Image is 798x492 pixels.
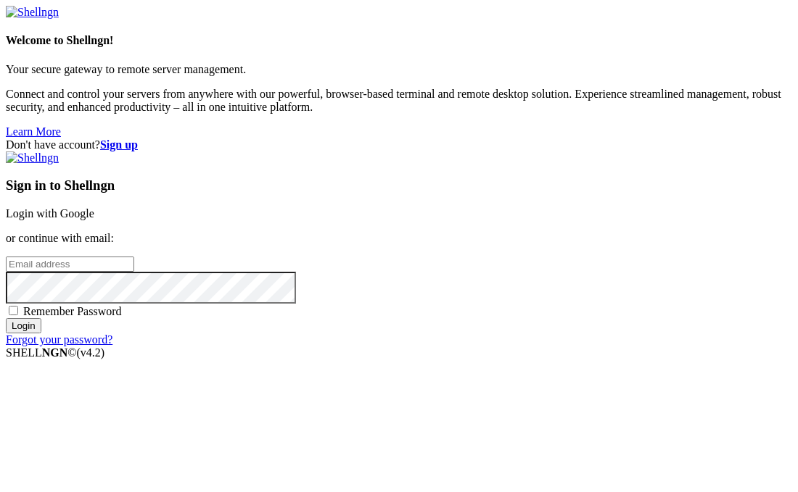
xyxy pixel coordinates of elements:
input: Login [6,318,41,333]
span: SHELL © [6,346,104,359]
h3: Sign in to Shellngn [6,178,792,193]
input: Email address [6,257,134,272]
div: Don't have account? [6,138,792,151]
h4: Welcome to Shellngn! [6,34,792,47]
p: or continue with email: [6,232,792,245]
img: Shellngn [6,151,59,164]
p: Your secure gateway to remote server management. [6,63,792,76]
img: Shellngn [6,6,59,19]
b: NGN [42,346,68,359]
input: Remember Password [9,306,18,315]
p: Connect and control your servers from anywhere with our powerful, browser-based terminal and remo... [6,88,792,114]
span: 4.2.0 [77,346,105,359]
span: Remember Password [23,305,122,317]
a: Learn More [6,125,61,138]
a: Forgot your password? [6,333,112,346]
a: Sign up [100,138,138,151]
a: Login with Google [6,207,94,220]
